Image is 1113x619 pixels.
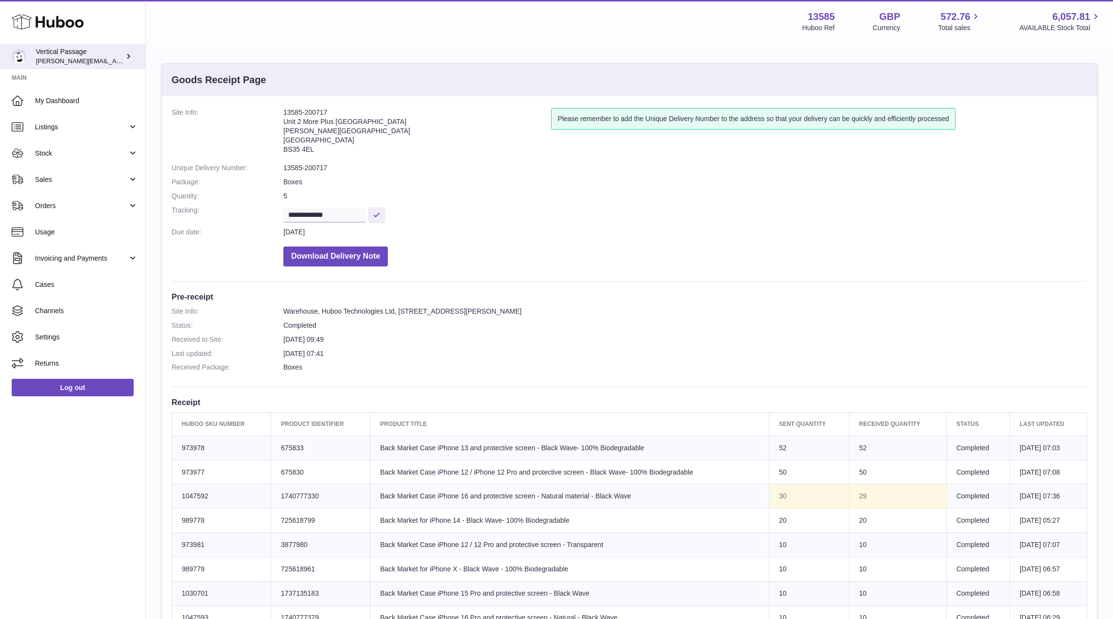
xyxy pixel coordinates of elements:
td: [DATE] 07:08 [1009,460,1087,484]
td: 989779 [172,557,271,582]
div: Huboo Ref [802,23,835,33]
span: Channels [35,306,138,316]
dt: Tracking: [172,206,283,223]
dt: Status: [172,321,283,330]
th: Sent Quantity [769,413,849,436]
th: Product title [370,413,769,436]
td: 3877980 [271,533,370,557]
td: Completed [946,436,1009,460]
td: 1740777330 [271,484,370,509]
dt: Received to Site: [172,335,283,344]
span: [PERSON_NAME][EMAIL_ADDRESS][DOMAIN_NAME] [36,57,195,65]
td: Back Market Case iPhone 16 and protective screen - Natural material - Black Wave [370,484,769,509]
dt: Last updated: [172,349,283,358]
h3: Goods Receipt Page [172,73,266,87]
a: 572.76 Total sales [938,10,981,33]
span: Settings [35,333,138,342]
td: 10 [849,557,946,582]
a: 6,057.81 AVAILABLE Stock Total [1019,10,1101,33]
dt: Site Info: [172,307,283,316]
td: 29 [849,484,946,509]
span: Returns [35,359,138,368]
td: 675830 [271,460,370,484]
span: Usage [35,228,138,237]
strong: 13585 [808,10,835,23]
dd: Boxes [283,363,1087,372]
td: 50 [769,460,849,484]
td: Completed [946,557,1009,582]
span: Total sales [938,23,981,33]
span: 6,057.81 [1052,10,1090,23]
td: Back Market for iPhone X - Black Wave - 100% Biodegradable [370,557,769,582]
span: Stock [35,149,128,158]
td: 989778 [172,509,271,533]
span: AVAILABLE Stock Total [1019,23,1101,33]
td: 10 [769,533,849,557]
dt: Due date: [172,228,283,237]
td: Back Market Case iPhone 12 / 12 Pro and protective screen - Transparent [370,533,769,557]
td: [DATE] 06:57 [1009,557,1087,582]
th: Product Identifier [271,413,370,436]
td: [DATE] 07:03 [1009,436,1087,460]
dd: Completed [283,321,1087,330]
td: 1047592 [172,484,271,509]
td: Back Market Case iPhone 13 and protective screen - Black Wave- 100% Biodegradable [370,436,769,460]
span: Invoicing and Payments [35,254,128,263]
dd: [DATE] [283,228,1087,237]
td: [DATE] 05:27 [1009,509,1087,533]
td: Completed [946,484,1009,509]
td: 973977 [172,460,271,484]
td: 1737135183 [271,581,370,605]
td: 1030701 [172,581,271,605]
td: [DATE] 07:36 [1009,484,1087,509]
td: [DATE] 06:58 [1009,581,1087,605]
button: Download Delivery Note [283,247,388,266]
div: Currency [873,23,901,33]
td: 10 [849,533,946,557]
td: Completed [946,581,1009,605]
span: Orders [35,201,128,211]
td: 10 [769,581,849,605]
dd: 13585-200717 [283,163,1087,173]
div: Vertical Passage [36,47,123,66]
address: 13585-200717 Unit 2 More Plus [GEOGRAPHIC_DATA] [PERSON_NAME][GEOGRAPHIC_DATA] [GEOGRAPHIC_DATA] ... [283,108,551,159]
th: Status [946,413,1009,436]
td: 973978 [172,436,271,460]
dd: 5 [283,192,1087,201]
td: 10 [769,557,849,582]
span: Cases [35,280,138,289]
td: Back Market Case iPhone 15 Pro and protective screen - Black Wave [370,581,769,605]
td: 973981 [172,533,271,557]
span: Listings [35,123,128,132]
dd: Boxes [283,177,1087,187]
dt: Received Package: [172,363,283,372]
dd: [DATE] 09:49 [283,335,1087,344]
td: [DATE] 07:07 [1009,533,1087,557]
td: 10 [849,581,946,605]
td: 52 [849,436,946,460]
td: 20 [769,509,849,533]
td: Back Market for iPhone 14 - Black Wave- 100% Biodegradable [370,509,769,533]
h3: Receipt [172,397,1087,407]
td: Completed [946,509,1009,533]
a: Log out [12,379,134,396]
th: Last updated [1009,413,1087,436]
td: Completed [946,533,1009,557]
dt: Quantity: [172,192,283,201]
dd: [DATE] 07:41 [283,349,1087,358]
dt: Site Info: [172,108,283,159]
td: 20 [849,509,946,533]
span: Sales [35,175,128,184]
span: My Dashboard [35,96,138,106]
td: 50 [849,460,946,484]
img: ryan@verticalpassage.com [12,49,26,64]
dt: Package: [172,177,283,187]
td: 675833 [271,436,370,460]
div: Please remember to add the Unique Delivery Number to the address so that your delivery can be qui... [551,108,955,130]
dd: Warehouse, Huboo Technologies Ltd, [STREET_ADDRESS][PERSON_NAME] [283,307,1087,316]
th: Received Quantity [849,413,946,436]
dt: Unique Delivery Number: [172,163,283,173]
th: Huboo SKU Number [172,413,271,436]
td: 725618799 [271,509,370,533]
td: 52 [769,436,849,460]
